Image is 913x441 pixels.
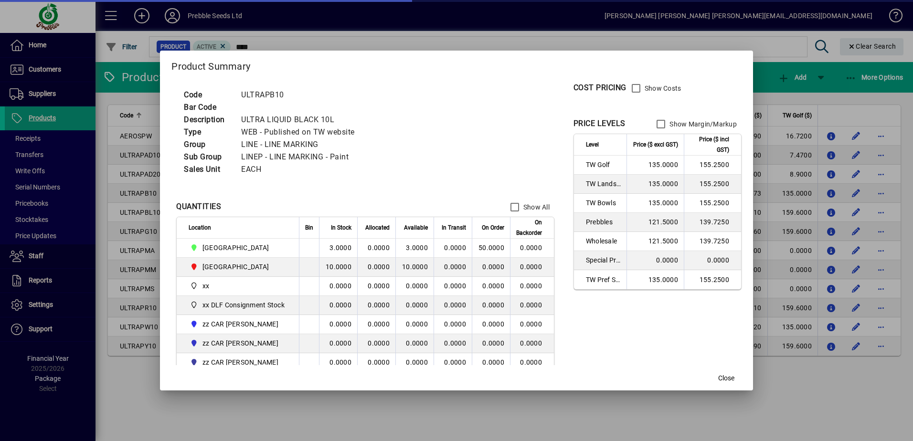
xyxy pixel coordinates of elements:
td: 0.0000 [357,277,395,296]
td: 0.0000 [357,334,395,353]
td: Type [179,126,236,138]
td: 0.0000 [357,296,395,315]
div: PRICE LEVELS [573,118,626,129]
td: 0.0000 [510,277,554,296]
div: QUANTITIES [176,201,221,212]
td: 0.0000 [357,353,395,372]
span: Bin [305,222,313,233]
td: Sub Group [179,151,236,163]
span: zz CAR [PERSON_NAME] [202,357,278,367]
td: 155.2500 [684,270,741,289]
td: 121.5000 [626,213,684,232]
td: 0.0000 [510,258,554,277]
span: Price ($ incl GST) [690,134,729,155]
span: Allocated [365,222,390,233]
td: Sales Unit [179,163,236,176]
label: Show Margin/Markup [668,119,737,129]
span: xx DLF Consignment Stock [202,300,285,310]
label: Show Costs [643,84,681,93]
span: 0.0000 [482,320,504,328]
span: xx [189,280,288,292]
span: zz CAR CRAIG G [189,357,288,368]
span: 0.0000 [482,282,504,290]
span: 0.0000 [444,339,466,347]
td: 135.0000 [626,194,684,213]
td: ULTRA LIQUID BLACK 10L [236,114,366,126]
h2: Product Summary [160,51,753,78]
td: 0.0000 [319,353,357,372]
td: 3.0000 [395,239,434,258]
span: In Transit [442,222,466,233]
span: Prebbles [586,217,621,227]
td: 0.0000 [510,334,554,353]
td: 155.2500 [684,194,741,213]
td: 0.0000 [510,296,554,315]
span: CHRISTCHURCH [189,242,288,253]
span: zz CAR [PERSON_NAME] [202,338,278,348]
div: COST PRICING [573,82,626,94]
td: 0.0000 [319,315,357,334]
td: 0.0000 [357,258,395,277]
td: 0.0000 [510,315,554,334]
span: On Backorder [516,217,542,238]
td: 0.0000 [357,239,395,258]
td: WEB - Published on TW website [236,126,366,138]
span: Wholesale [586,236,621,246]
span: 50.0000 [478,244,504,252]
td: 139.7250 [684,213,741,232]
td: 0.0000 [357,315,395,334]
span: zz CAR CRAIG B [189,337,288,349]
span: Available [404,222,428,233]
span: TW Pref Sup [586,275,621,284]
span: [GEOGRAPHIC_DATA] [202,243,269,252]
span: TW Landscaper [586,179,621,189]
span: 0.0000 [482,301,504,309]
td: 0.0000 [510,353,554,372]
td: 155.2500 [684,175,741,194]
td: 0.0000 [395,277,434,296]
span: TW Golf [586,160,621,169]
span: 0.0000 [444,282,466,290]
td: 10.0000 [319,258,357,277]
td: ULTRAPB10 [236,89,366,101]
span: 0.0000 [444,263,466,271]
td: 0.0000 [319,277,357,296]
td: 0.0000 [395,315,434,334]
td: 10.0000 [395,258,434,277]
span: 0.0000 [482,358,504,366]
td: 139.7250 [684,232,741,251]
td: Description [179,114,236,126]
td: 155.2500 [684,156,741,175]
span: In Stock [331,222,351,233]
td: 121.5000 [626,232,684,251]
span: 0.0000 [444,320,466,328]
td: Bar Code [179,101,236,114]
td: 0.0000 [395,334,434,353]
span: xx DLF Consignment Stock [189,299,288,311]
span: Location [189,222,211,233]
span: [GEOGRAPHIC_DATA] [202,262,269,272]
span: 0.0000 [444,358,466,366]
span: Level [586,139,599,150]
td: Code [179,89,236,101]
td: 0.0000 [626,251,684,270]
td: LINE - LINE MARKING [236,138,366,151]
td: 135.0000 [626,270,684,289]
td: Group [179,138,236,151]
span: PALMERSTON NORTH [189,261,288,273]
span: Special Price [586,255,621,265]
td: 0.0000 [319,334,357,353]
td: 0.0000 [684,251,741,270]
span: 0.0000 [482,263,504,271]
span: TW Bowls [586,198,621,208]
span: Close [718,373,734,383]
span: zz CAR [PERSON_NAME] [202,319,278,329]
label: Show All [521,202,550,212]
span: zz CAR CARL [189,318,288,330]
span: xx [202,281,210,291]
td: 0.0000 [395,296,434,315]
td: 3.0000 [319,239,357,258]
span: On Order [482,222,504,233]
td: LINEP - LINE MARKING - Paint [236,151,366,163]
button: Close [711,369,742,387]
